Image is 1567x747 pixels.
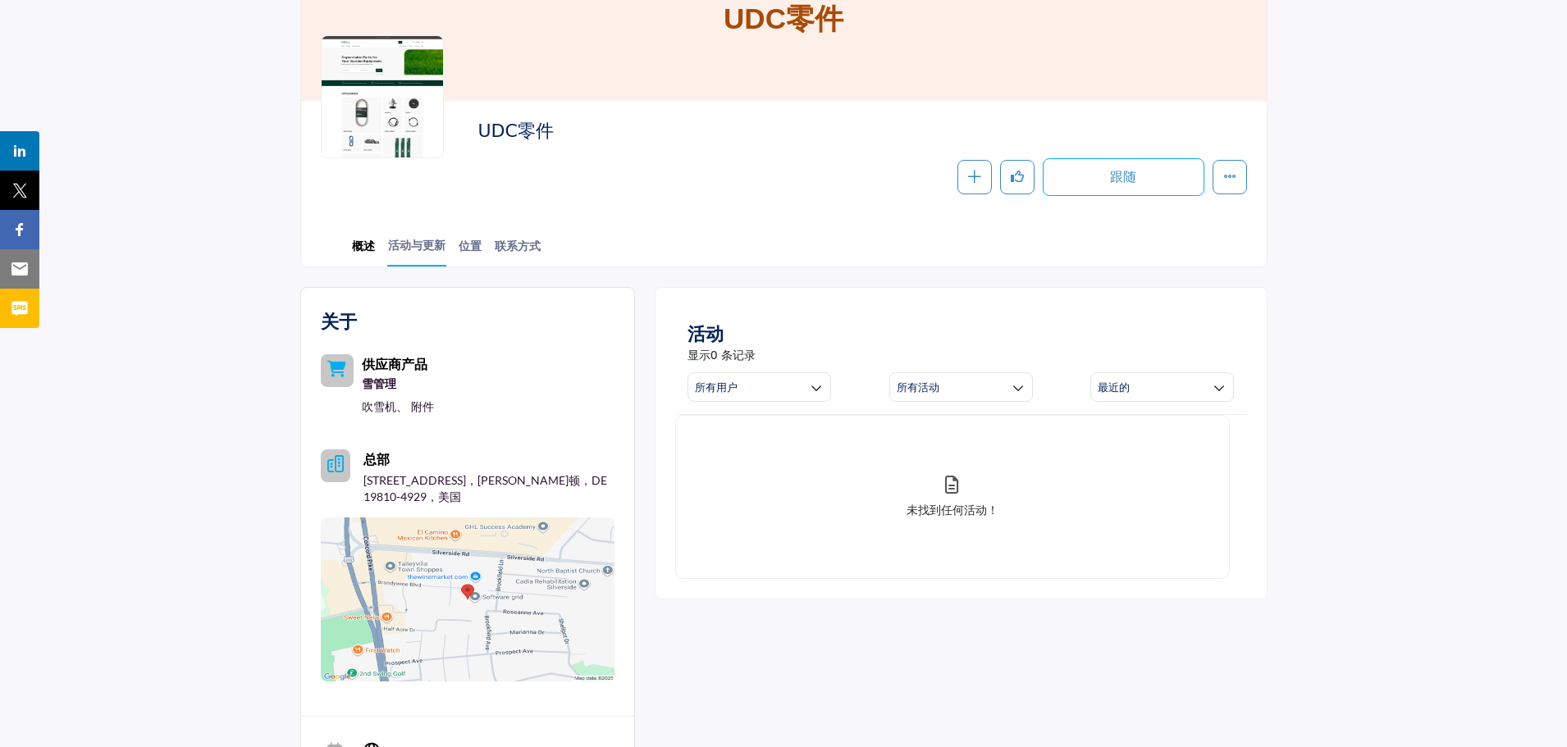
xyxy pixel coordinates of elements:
a: 概述 [351,237,376,266]
font: [STREET_ADDRESS]，[PERSON_NAME]顿，DE 19810-4929，美国 [363,473,607,503]
a: 附件 [411,400,434,413]
font: UDC零件 [724,2,843,34]
a: 活动与更新 [387,236,446,266]
font: 供应商产品 [362,356,427,371]
button: 喜欢 [1000,160,1035,194]
font: 最近的 [1098,380,1130,394]
font: 所有活动 [897,380,939,394]
font: 总部 [363,451,390,467]
button: 跟随 [1043,158,1204,196]
font: 位置 [459,239,482,253]
font: 显示 [688,348,710,362]
font: 所有用户 [695,380,738,394]
button: 所有活动 [889,372,1033,402]
font: 活动与更新 [388,238,445,252]
a: 位置 [458,237,482,266]
button: 最近的 [1090,372,1234,402]
font: 活动 [688,322,724,344]
button: 类别图标 [321,354,354,387]
a: 供应商产品 [362,358,427,371]
font: 跟随 [1110,169,1136,184]
button: 总部图标 [321,449,350,482]
font: 关于 [321,310,357,332]
a: 吹雪机、 [362,400,408,413]
font: 0 条 [710,348,733,362]
button: 更多详细信息 [1213,160,1247,194]
font: 未找到任何活动！ [907,503,998,517]
font: 雪管理 [362,377,396,390]
div: 积雪管理包括清除、迁移和减轻道路、人行道、停车场和其他地面上的积雪，以维护安全和通行。 [362,374,434,395]
a: 联系方式 [494,237,541,266]
font: 记录 [733,348,756,362]
font: UDC零件 [477,121,553,141]
font: 联系方式 [495,239,541,253]
a: 雪管理 [362,374,434,395]
img: 位置图 [321,517,614,681]
font: 概述 [352,239,375,253]
button: 所有用户 [688,372,831,402]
